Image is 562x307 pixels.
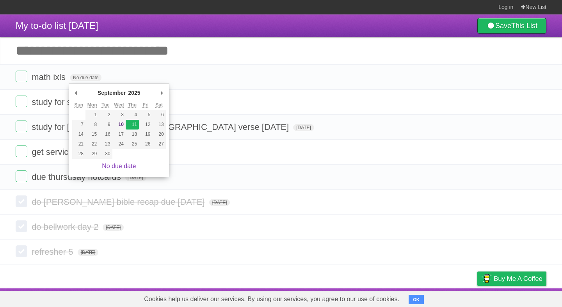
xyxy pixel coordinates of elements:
[16,96,27,107] label: Done
[16,71,27,82] label: Done
[139,130,152,139] button: 19
[99,130,112,139] button: 16
[32,197,206,207] span: do [PERSON_NAME] bible recap due [DATE]
[112,120,126,130] button: 10
[209,199,230,206] span: [DATE]
[128,102,137,108] abbr: Thursday
[16,195,27,207] label: Done
[99,110,112,120] button: 2
[126,110,139,120] button: 4
[72,149,85,159] button: 28
[16,121,27,132] label: Done
[152,110,165,120] button: 6
[127,87,141,99] div: 2025
[99,149,112,159] button: 30
[16,245,27,257] label: Done
[32,222,100,232] span: do bellwork day 2
[112,139,126,149] button: 24
[373,290,390,305] a: About
[481,272,492,285] img: Buy me a coffee
[103,224,124,231] span: [DATE]
[16,220,27,232] label: Done
[102,163,136,169] a: No due date
[139,120,152,130] button: 12
[139,110,152,120] button: 5
[467,290,487,305] a: Privacy
[152,130,165,139] button: 20
[32,172,123,182] span: due thursdsay notcards
[409,295,424,304] button: OK
[78,249,99,256] span: [DATE]
[139,139,152,149] button: 26
[136,291,407,307] span: Cookies help us deliver our services. By using our services, you agree to our use of cookies.
[32,72,68,82] span: math ixls
[477,272,546,286] a: Buy me a coffee
[112,130,126,139] button: 17
[126,120,139,130] button: 11
[75,102,84,108] abbr: Sunday
[441,290,458,305] a: Terms
[16,146,27,157] label: Done
[477,18,546,34] a: SaveThis List
[16,20,98,31] span: My to-do list [DATE]
[85,149,99,159] button: 29
[399,290,431,305] a: Developers
[32,97,117,107] span: study for spanish quiz
[85,130,99,139] button: 15
[70,74,101,81] span: No due date
[85,139,99,149] button: 22
[125,174,146,181] span: [DATE]
[126,139,139,149] button: 25
[99,120,112,130] button: 9
[87,102,97,108] abbr: Monday
[32,122,291,132] span: study for [PERSON_NAME] [DEMOGRAPHIC_DATA] verse [DATE]
[152,139,165,149] button: 27
[494,272,542,286] span: Buy me a coffee
[85,110,99,120] button: 1
[293,124,314,131] span: [DATE]
[155,102,163,108] abbr: Saturday
[72,87,80,99] button: Previous Month
[72,120,85,130] button: 7
[72,139,85,149] button: 21
[72,130,85,139] button: 14
[152,120,165,130] button: 13
[511,22,537,30] b: This List
[158,87,166,99] button: Next Month
[85,120,99,130] button: 8
[99,139,112,149] button: 23
[112,110,126,120] button: 3
[101,102,109,108] abbr: Tuesday
[114,102,124,108] abbr: Wednesday
[32,147,135,157] span: get service ministry signed
[16,170,27,182] label: Done
[96,87,127,99] div: September
[126,130,139,139] button: 18
[497,290,546,305] a: Suggest a feature
[32,247,75,257] span: refresher 5
[143,102,149,108] abbr: Friday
